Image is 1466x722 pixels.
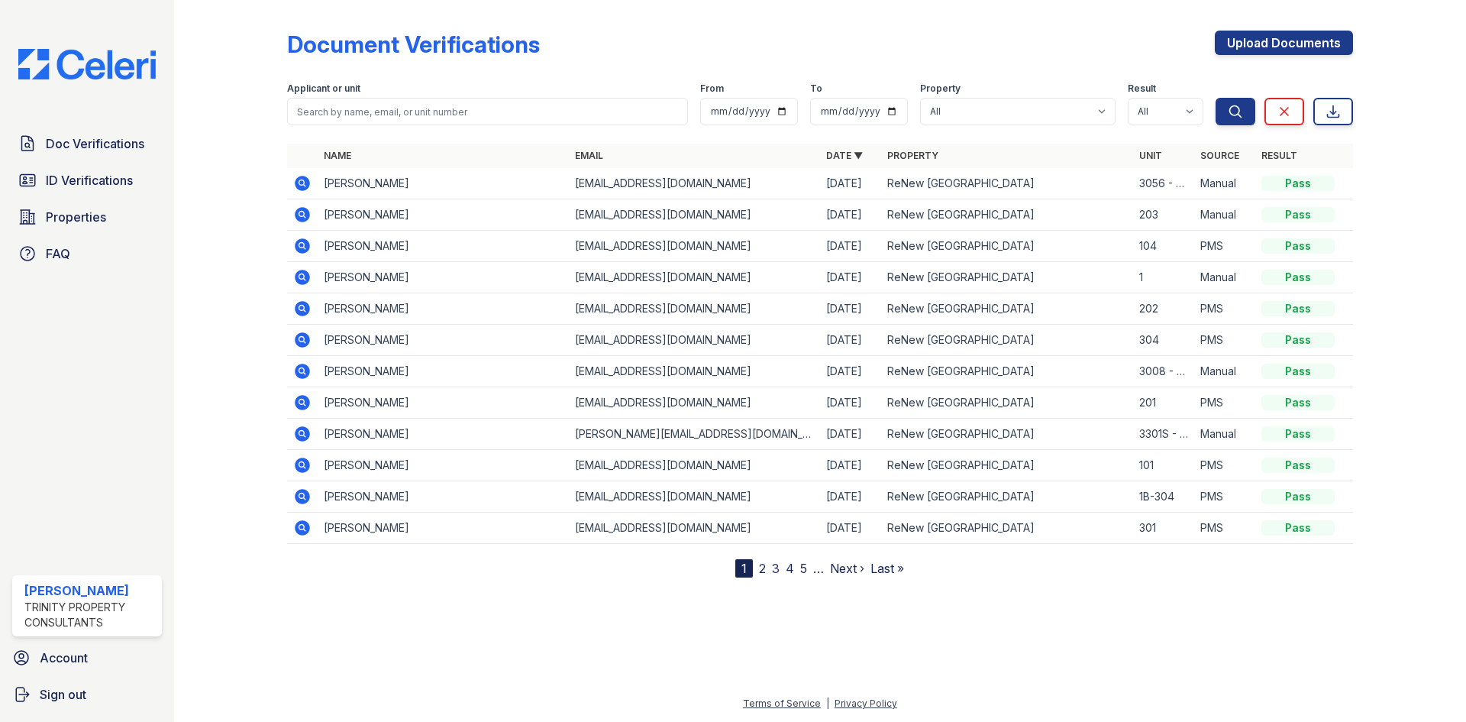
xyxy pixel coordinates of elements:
[881,419,1132,450] td: ReNew [GEOGRAPHIC_DATA]
[287,83,360,95] label: Applicant or unit
[1133,481,1194,513] td: 1B-304
[1194,262,1255,293] td: Manual
[800,561,807,576] a: 5
[318,419,569,450] td: [PERSON_NAME]
[813,559,824,578] span: …
[1261,520,1335,536] div: Pass
[1261,176,1335,191] div: Pass
[569,262,820,293] td: [EMAIL_ADDRESS][DOMAIN_NAME]
[881,356,1132,387] td: ReNew [GEOGRAPHIC_DATA]
[1261,364,1335,379] div: Pass
[1133,168,1194,199] td: 3056 - 301
[1194,450,1255,481] td: PMS
[887,150,938,161] a: Property
[6,679,168,710] a: Sign out
[820,199,881,231] td: [DATE]
[1261,458,1335,473] div: Pass
[830,561,864,576] a: Next ›
[569,356,820,387] td: [EMAIL_ADDRESS][DOMAIN_NAME]
[1194,387,1255,419] td: PMS
[569,450,820,481] td: [EMAIL_ADDRESS][DOMAIN_NAME]
[1128,83,1156,95] label: Result
[6,49,168,79] img: CE_Logo_Blue-a8612792a0a2168367f1c8372b55b34899dd931a85d93a1a3d3e32e68fde9ad4.png
[1194,481,1255,513] td: PMS
[881,450,1132,481] td: ReNew [GEOGRAPHIC_DATA]
[881,262,1132,293] td: ReNew [GEOGRAPHIC_DATA]
[324,150,351,161] a: Name
[1139,150,1162,161] a: Unit
[1261,301,1335,316] div: Pass
[1215,31,1353,55] a: Upload Documents
[870,561,904,576] a: Last »
[318,325,569,356] td: [PERSON_NAME]
[820,450,881,481] td: [DATE]
[46,208,106,226] span: Properties
[318,481,569,513] td: [PERSON_NAME]
[881,387,1132,419] td: ReNew [GEOGRAPHIC_DATA]
[1194,231,1255,262] td: PMS
[1200,150,1239,161] a: Source
[881,481,1132,513] td: ReNew [GEOGRAPHIC_DATA]
[1261,207,1335,222] div: Pass
[1261,332,1335,348] div: Pass
[569,513,820,544] td: [EMAIL_ADDRESS][DOMAIN_NAME]
[835,698,897,709] a: Privacy Policy
[1133,419,1194,450] td: 3301S - 204
[318,231,569,262] td: [PERSON_NAME]
[46,134,144,153] span: Doc Verifications
[1261,238,1335,254] div: Pass
[287,98,688,125] input: Search by name, email, or unit number
[820,293,881,325] td: [DATE]
[1133,325,1194,356] td: 304
[318,450,569,481] td: [PERSON_NAME]
[12,165,162,196] a: ID Verifications
[318,513,569,544] td: [PERSON_NAME]
[287,31,540,58] div: Document Verifications
[1261,426,1335,442] div: Pass
[881,513,1132,544] td: ReNew [GEOGRAPHIC_DATA]
[881,199,1132,231] td: ReNew [GEOGRAPHIC_DATA]
[772,561,780,576] a: 3
[1261,150,1297,161] a: Result
[881,168,1132,199] td: ReNew [GEOGRAPHIC_DATA]
[569,481,820,513] td: [EMAIL_ADDRESS][DOMAIN_NAME]
[786,561,794,576] a: 4
[569,199,820,231] td: [EMAIL_ADDRESS][DOMAIN_NAME]
[318,293,569,325] td: [PERSON_NAME]
[24,600,156,630] div: Trinity Property Consultants
[826,698,829,709] div: |
[569,293,820,325] td: [EMAIL_ADDRESS][DOMAIN_NAME]
[735,559,753,578] div: 1
[569,325,820,356] td: [EMAIL_ADDRESS][DOMAIN_NAME]
[1133,262,1194,293] td: 1
[820,419,881,450] td: [DATE]
[318,199,569,231] td: [PERSON_NAME]
[318,387,569,419] td: [PERSON_NAME]
[1133,199,1194,231] td: 203
[1261,489,1335,504] div: Pass
[1261,395,1335,410] div: Pass
[1133,513,1194,544] td: 301
[569,387,820,419] td: [EMAIL_ADDRESS][DOMAIN_NAME]
[1194,513,1255,544] td: PMS
[820,168,881,199] td: [DATE]
[12,128,162,159] a: Doc Verifications
[575,150,603,161] a: Email
[1133,293,1194,325] td: 202
[920,83,961,95] label: Property
[569,419,820,450] td: [PERSON_NAME][EMAIL_ADDRESS][DOMAIN_NAME]
[700,83,724,95] label: From
[46,171,133,189] span: ID Verifications
[881,231,1132,262] td: ReNew [GEOGRAPHIC_DATA]
[1194,356,1255,387] td: Manual
[6,643,168,673] a: Account
[820,481,881,513] td: [DATE]
[46,244,70,263] span: FAQ
[1133,387,1194,419] td: 201
[820,231,881,262] td: [DATE]
[12,202,162,232] a: Properties
[820,262,881,293] td: [DATE]
[1133,231,1194,262] td: 104
[743,698,821,709] a: Terms of Service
